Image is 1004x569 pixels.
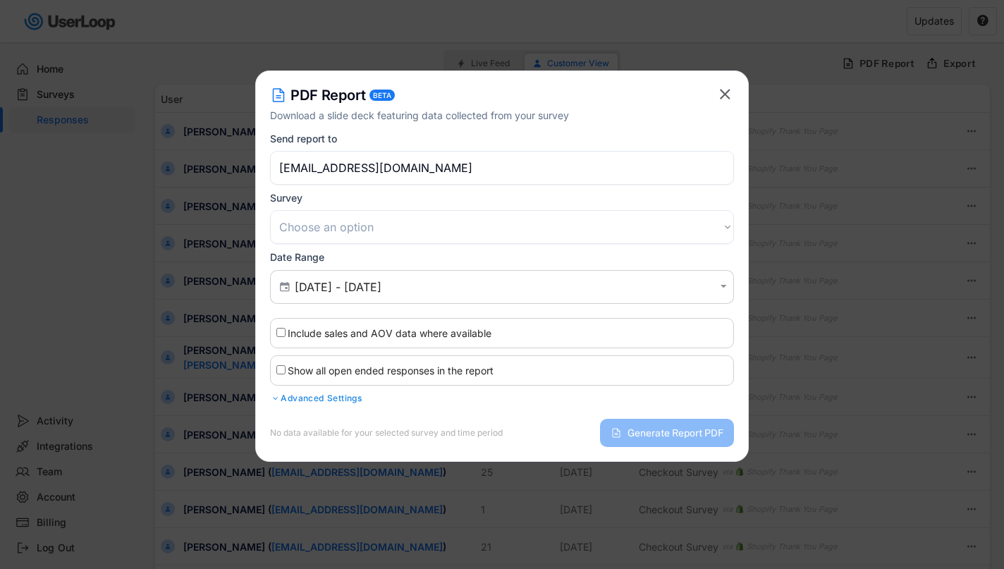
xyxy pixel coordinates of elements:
[290,85,366,105] h4: PDF Report
[270,108,716,123] div: Download a slide deck featuring data collected from your survey
[716,85,734,103] button: 
[270,133,337,145] div: Send report to
[270,429,503,437] div: No data available for your selected survey and time period
[288,327,491,339] label: Include sales and AOV data where available
[288,365,494,377] label: Show all open ended responses in the report
[270,251,324,264] div: Date Range
[721,281,727,293] text: 
[280,280,290,293] text: 
[270,393,734,404] div: Advanced Settings
[720,85,730,103] text: 
[717,281,730,293] button: 
[373,92,391,99] div: BETA
[295,280,714,294] input: Air Date/Time Picker
[278,281,291,293] button: 
[270,192,302,204] div: Survey
[600,419,734,447] button: Generate Report PDF
[627,428,723,438] span: Generate Report PDF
